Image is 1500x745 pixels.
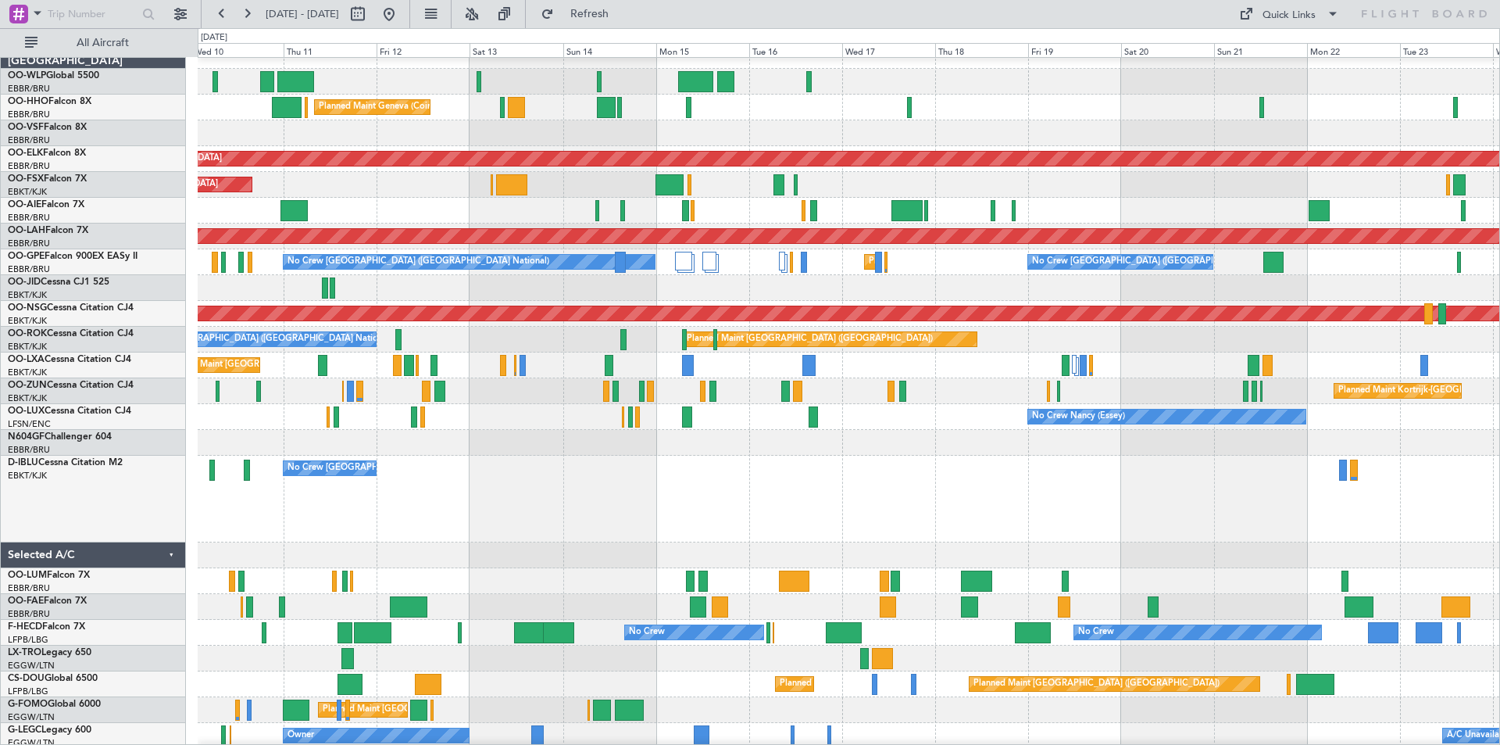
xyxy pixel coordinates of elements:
span: OO-VSF [8,123,44,132]
span: OO-WLP [8,71,46,81]
a: EBBR/BRU [8,582,50,594]
a: LFPB/LBG [8,686,48,697]
a: OO-ROKCessna Citation CJ4 [8,329,134,338]
div: Planned Maint [GEOGRAPHIC_DATA] ([GEOGRAPHIC_DATA]) [780,672,1026,696]
div: No Crew [GEOGRAPHIC_DATA] ([GEOGRAPHIC_DATA] National) [1032,250,1294,274]
span: LX-TRO [8,648,41,657]
span: D-IBLU [8,458,38,467]
a: D-IBLUCessna Citation M2 [8,458,123,467]
a: EGGW/LTN [8,711,55,723]
a: OO-LUXCessna Citation CJ4 [8,407,131,416]
div: Thu 18 [935,43,1028,57]
span: OO-HHO [8,97,48,106]
span: OO-LXA [8,355,45,364]
a: LFPB/LBG [8,634,48,646]
a: EBKT/KJK [8,392,47,404]
a: OO-LAHFalcon 7X [8,226,88,235]
span: OO-ZUN [8,381,47,390]
div: Mon 15 [656,43,749,57]
a: OO-GPEFalcon 900EX EASy II [8,252,137,261]
span: OO-AIE [8,200,41,210]
div: Sat 13 [470,43,562,57]
div: Fri 19 [1028,43,1121,57]
div: No Crew [1078,621,1114,644]
div: Fri 12 [377,43,470,57]
div: Sat 20 [1121,43,1214,57]
div: Sun 14 [563,43,656,57]
a: OO-VSFFalcon 8X [8,123,87,132]
span: CS-DOU [8,674,45,683]
a: LX-TROLegacy 650 [8,648,91,657]
span: G-LEGC [8,725,41,735]
span: OO-FAE [8,596,44,606]
a: LFSN/ENC [8,418,51,430]
span: OO-GPE [8,252,45,261]
div: Planned Maint [GEOGRAPHIC_DATA] ([GEOGRAPHIC_DATA]) [323,698,569,722]
a: EBKT/KJK [8,315,47,327]
a: EBBR/BRU [8,238,50,249]
span: OO-LUM [8,571,47,580]
button: All Aircraft [17,30,170,56]
a: OO-FAEFalcon 7X [8,596,87,606]
a: OO-LXACessna Citation CJ4 [8,355,131,364]
div: A/C Unavailable [GEOGRAPHIC_DATA] ([GEOGRAPHIC_DATA] National) [102,328,392,351]
a: OO-LUMFalcon 7X [8,571,90,580]
a: CS-DOUGlobal 6500 [8,674,98,683]
span: All Aircraft [41,38,165,48]
div: Mon 22 [1307,43,1400,57]
a: EBKT/KJK [8,289,47,301]
a: OO-FSXFalcon 7X [8,174,87,184]
div: Wed 10 [191,43,284,57]
a: EBBR/BRU [8,134,50,146]
a: N604GFChallenger 604 [8,432,112,442]
div: Sun 21 [1214,43,1307,57]
div: No Crew [GEOGRAPHIC_DATA] ([GEOGRAPHIC_DATA] National) [287,457,549,480]
span: G-FOMO [8,700,48,709]
a: OO-JIDCessna CJ1 525 [8,278,109,287]
div: Planned Maint [GEOGRAPHIC_DATA] ([GEOGRAPHIC_DATA] National) [869,250,1152,274]
div: No Crew [629,621,665,644]
span: OO-NSG [8,303,47,313]
div: No Crew Nancy (Essey) [1032,405,1125,428]
a: EBBR/BRU [8,444,50,456]
span: [DATE] - [DATE] [266,7,339,21]
a: EBKT/KJK [8,186,47,198]
div: Tue 23 [1400,43,1493,57]
a: OO-ZUNCessna Citation CJ4 [8,381,134,390]
a: EBBR/BRU [8,608,50,620]
span: OO-LUX [8,407,45,416]
a: EBKT/KJK [8,367,47,378]
span: N604GF [8,432,45,442]
a: EBBR/BRU [8,109,50,120]
span: F-HECD [8,622,42,632]
a: F-HECDFalcon 7X [8,622,85,632]
input: Trip Number [48,2,137,26]
button: Refresh [534,2,627,27]
a: OO-NSGCessna Citation CJ4 [8,303,134,313]
div: Wed 17 [842,43,935,57]
a: G-LEGCLegacy 600 [8,725,91,735]
a: OO-AIEFalcon 7X [8,200,84,210]
div: No Crew [GEOGRAPHIC_DATA] ([GEOGRAPHIC_DATA] National) [287,250,549,274]
a: OO-HHOFalcon 8X [8,97,91,106]
a: EBBR/BRU [8,83,50,95]
div: Thu 11 [284,43,377,57]
a: EBBR/BRU [8,160,50,172]
span: OO-ROK [8,329,47,338]
button: Quick Links [1231,2,1347,27]
a: EBKT/KJK [8,341,47,353]
a: OO-WLPGlobal 5500 [8,71,99,81]
a: EBBR/BRU [8,263,50,275]
div: [DATE] [201,31,227,45]
a: G-FOMOGlobal 6000 [8,700,101,709]
div: Planned Maint [GEOGRAPHIC_DATA] ([GEOGRAPHIC_DATA]) [973,672,1220,696]
div: Planned Maint Geneva (Cointrin) [319,95,448,119]
div: Tue 16 [749,43,842,57]
div: Planned Maint [GEOGRAPHIC_DATA] ([GEOGRAPHIC_DATA]) [687,328,933,351]
a: OO-ELKFalcon 8X [8,149,86,158]
a: EBKT/KJK [8,470,47,482]
div: Quick Links [1262,8,1316,23]
a: EBBR/BRU [8,212,50,224]
span: OO-FSX [8,174,44,184]
span: OO-ELK [8,149,43,158]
